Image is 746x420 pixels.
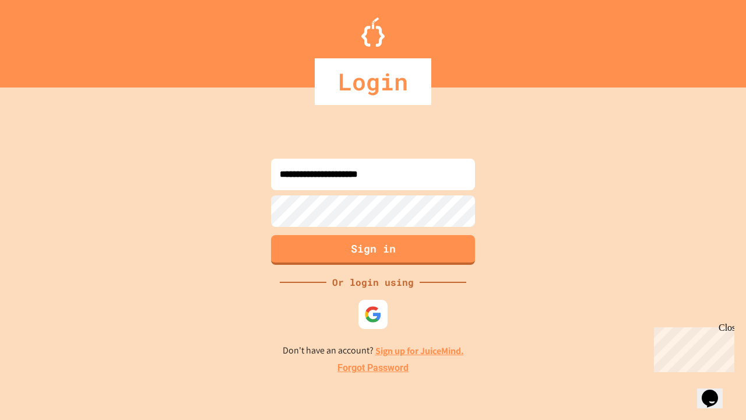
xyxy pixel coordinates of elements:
img: Logo.svg [361,17,385,47]
p: Don't have an account? [283,344,464,358]
a: Sign up for JuiceMind. [375,345,464,357]
img: google-icon.svg [364,306,382,323]
div: Login [315,58,431,105]
button: Sign in [271,235,475,265]
iframe: chat widget [697,373,734,408]
div: Chat with us now!Close [5,5,80,74]
div: Or login using [326,275,420,289]
iframe: chat widget [649,323,734,372]
a: Forgot Password [337,361,409,375]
